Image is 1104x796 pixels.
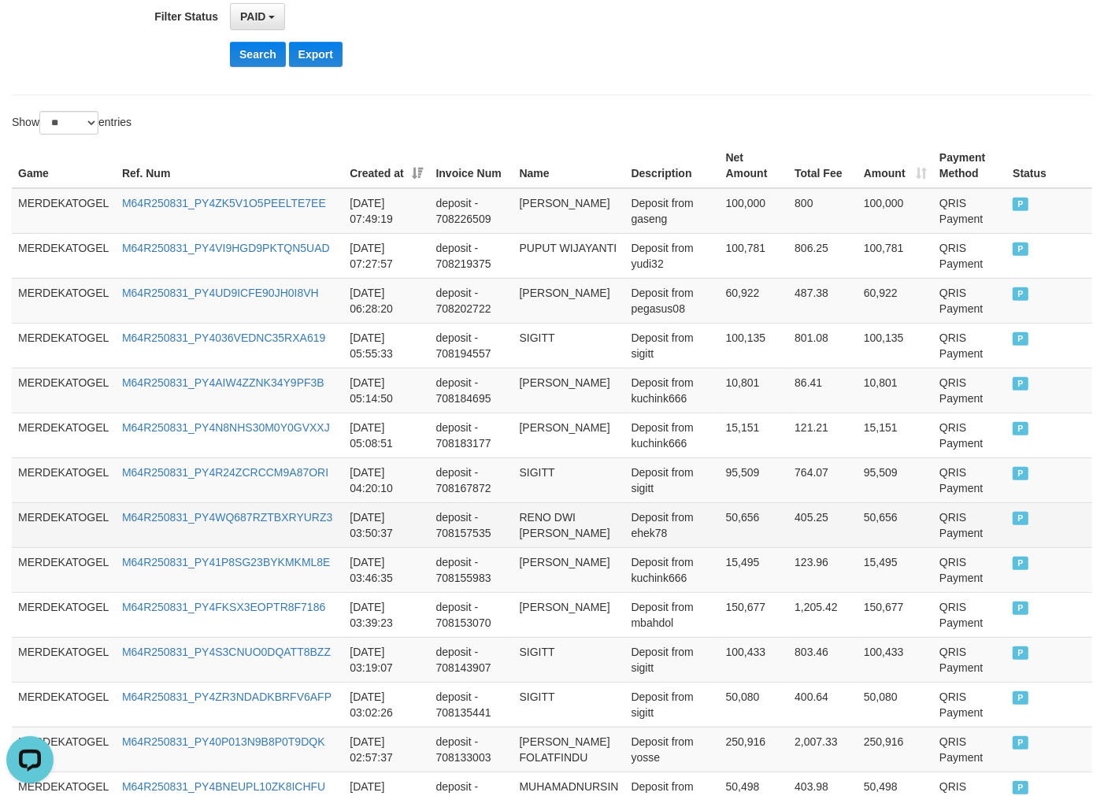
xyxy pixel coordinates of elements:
[720,278,789,323] td: 60,922
[122,466,328,479] a: M64R250831_PY4R24ZCRCCM9A87ORI
[858,143,933,188] th: Amount: activate to sort column ascending
[788,233,858,278] td: 806.25
[933,413,1006,457] td: QRIS Payment
[625,323,720,368] td: Deposit from sigitt
[513,278,625,323] td: [PERSON_NAME]
[430,188,513,234] td: deposit - 708226509
[788,457,858,502] td: 764.07
[430,368,513,413] td: deposit - 708184695
[933,592,1006,637] td: QRIS Payment
[430,547,513,592] td: deposit - 708155983
[122,287,319,299] a: M64R250831_PY4UD9ICFE90JH0I8VH
[12,457,116,502] td: MERDEKATOGEL
[933,143,1006,188] th: Payment Method
[12,592,116,637] td: MERDEKATOGEL
[12,323,116,368] td: MERDEKATOGEL
[1013,646,1028,660] span: PAID
[788,413,858,457] td: 121.21
[430,233,513,278] td: deposit - 708219375
[1013,602,1028,615] span: PAID
[240,10,265,23] span: PAID
[625,502,720,547] td: Deposit from ehek78
[343,368,429,413] td: [DATE] 05:14:50
[12,413,116,457] td: MERDEKATOGEL
[513,233,625,278] td: PUPUT WIJAYANTI
[625,637,720,682] td: Deposit from sigitt
[122,690,332,703] a: M64R250831_PY4ZR3NDADKBRFV6AFP
[343,637,429,682] td: [DATE] 03:19:07
[122,421,330,434] a: M64R250831_PY4N8NHS30M0Y0GVXXJ
[343,682,429,727] td: [DATE] 03:02:26
[430,682,513,727] td: deposit - 708135441
[122,242,330,254] a: M64R250831_PY4VI9HGD9PKTQN5UAD
[720,143,789,188] th: Net Amount
[720,188,789,234] td: 100,000
[122,331,325,344] a: M64R250831_PY4036VEDNC35RXA619
[1013,198,1028,211] span: PAID
[343,502,429,547] td: [DATE] 03:50:37
[430,143,513,188] th: Invoice Num
[430,502,513,547] td: deposit - 708157535
[430,323,513,368] td: deposit - 708194557
[720,457,789,502] td: 95,509
[343,233,429,278] td: [DATE] 07:27:57
[513,727,625,772] td: [PERSON_NAME] FOLATFINDU
[513,323,625,368] td: SIGITT
[122,197,326,209] a: M64R250831_PY4ZK5V1O5PEELTE7EE
[513,637,625,682] td: SIGITT
[788,682,858,727] td: 400.64
[933,637,1006,682] td: QRIS Payment
[625,682,720,727] td: Deposit from sigitt
[720,592,789,637] td: 150,677
[12,682,116,727] td: MERDEKATOGEL
[1013,243,1028,256] span: PAID
[788,592,858,637] td: 1,205.42
[788,188,858,234] td: 800
[12,368,116,413] td: MERDEKATOGEL
[720,233,789,278] td: 100,781
[1013,332,1028,346] span: PAID
[858,323,933,368] td: 100,135
[430,457,513,502] td: deposit - 708167872
[122,601,325,613] a: M64R250831_PY4FKSX3EOPTR8F7186
[343,143,429,188] th: Created at: activate to sort column ascending
[12,637,116,682] td: MERDEKATOGEL
[933,323,1006,368] td: QRIS Payment
[720,547,789,592] td: 15,495
[720,502,789,547] td: 50,656
[6,6,54,54] button: Open LiveChat chat widget
[720,637,789,682] td: 100,433
[1013,512,1028,525] span: PAID
[12,547,116,592] td: MERDEKATOGEL
[122,780,325,793] a: M64R250831_PY4BNEUPL10ZK8ICHFU
[788,547,858,592] td: 123.96
[933,682,1006,727] td: QRIS Payment
[625,413,720,457] td: Deposit from kuchink666
[513,368,625,413] td: [PERSON_NAME]
[720,682,789,727] td: 50,080
[343,457,429,502] td: [DATE] 04:20:10
[12,188,116,234] td: MERDEKATOGEL
[720,413,789,457] td: 15,151
[858,682,933,727] td: 50,080
[430,278,513,323] td: deposit - 708202722
[858,368,933,413] td: 10,801
[788,637,858,682] td: 803.46
[858,592,933,637] td: 150,677
[122,511,332,524] a: M64R250831_PY4WQ687RZTBXRYURZ3
[625,727,720,772] td: Deposit from yosse
[858,457,933,502] td: 95,509
[230,42,286,67] button: Search
[430,592,513,637] td: deposit - 708153070
[933,547,1006,592] td: QRIS Payment
[1013,691,1028,705] span: PAID
[625,592,720,637] td: Deposit from mbahdol
[122,376,324,389] a: M64R250831_PY4AIW4ZZNK34Y9PF3B
[933,368,1006,413] td: QRIS Payment
[12,233,116,278] td: MERDEKATOGEL
[430,727,513,772] td: deposit - 708133003
[1013,377,1028,391] span: PAID
[625,547,720,592] td: Deposit from kuchink666
[343,278,429,323] td: [DATE] 06:28:20
[12,111,132,135] label: Show entries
